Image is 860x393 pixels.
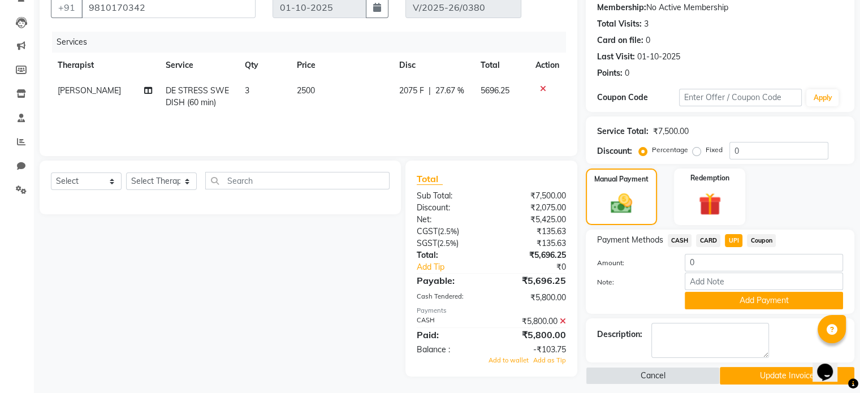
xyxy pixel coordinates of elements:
[491,344,574,356] div: -₹103.75
[491,292,574,304] div: ₹5,800.00
[597,234,663,246] span: Payment Methods
[244,85,249,96] span: 3
[505,261,574,273] div: ₹0
[408,261,505,273] a: Add Tip
[408,226,491,237] div: ( )
[597,92,679,103] div: Coupon Code
[604,191,639,216] img: _cash.svg
[692,190,728,218] img: _gift.svg
[408,274,491,287] div: Payable:
[491,328,574,342] div: ₹5,800.00
[474,53,529,78] th: Total
[813,348,849,382] iframe: chat widget
[652,145,688,155] label: Percentage
[594,174,649,184] label: Manual Payment
[408,344,491,356] div: Balance :
[653,126,689,137] div: ₹7,500.00
[237,53,290,78] th: Qty
[417,173,443,185] span: Total
[597,145,632,157] div: Discount:
[685,254,843,271] input: Amount
[408,292,491,304] div: Cash Tendered:
[408,190,491,202] div: Sub Total:
[439,239,456,248] span: 2.5%
[58,85,121,96] span: [PERSON_NAME]
[679,89,802,106] input: Enter Offer / Coupon Code
[696,234,720,247] span: CARD
[481,85,509,96] span: 5696.25
[159,53,237,78] th: Service
[428,85,430,97] span: |
[408,249,491,261] div: Total:
[589,258,676,268] label: Amount:
[690,173,729,183] label: Redemption
[646,34,650,46] div: 0
[725,234,742,247] span: UPI
[417,306,566,316] div: Payments
[597,34,643,46] div: Card on file:
[706,145,723,155] label: Fixed
[685,292,843,309] button: Add Payment
[597,2,646,14] div: Membership:
[290,53,392,78] th: Price
[205,172,390,189] input: Search
[597,329,642,340] div: Description:
[491,274,574,287] div: ₹5,696.25
[491,226,574,237] div: ₹135.63
[491,190,574,202] div: ₹7,500.00
[52,32,574,53] div: Services
[408,214,491,226] div: Net:
[491,202,574,214] div: ₹2,075.00
[597,126,649,137] div: Service Total:
[625,67,629,79] div: 0
[529,53,566,78] th: Action
[489,356,529,364] span: Add to wallet
[597,18,642,30] div: Total Visits:
[297,85,315,96] span: 2500
[440,227,457,236] span: 2.5%
[51,53,159,78] th: Therapist
[399,85,423,97] span: 2075 F
[586,367,720,385] button: Cancel
[392,53,474,78] th: Disc
[685,273,843,290] input: Add Note
[668,234,692,247] span: CASH
[597,67,623,79] div: Points:
[597,2,843,14] div: No Active Membership
[408,316,491,327] div: CASH
[408,237,491,249] div: ( )
[747,234,776,247] span: Coupon
[491,316,574,327] div: ₹5,800.00
[533,356,566,364] span: Add as Tip
[408,202,491,214] div: Discount:
[417,226,438,236] span: CGST
[491,214,574,226] div: ₹5,425.00
[491,249,574,261] div: ₹5,696.25
[720,367,854,385] button: Update Invoice
[435,85,464,97] span: 27.67 %
[491,237,574,249] div: ₹135.63
[166,85,229,107] span: DE STRESS SWEDISH (60 min)
[637,51,680,63] div: 01-10-2025
[589,277,676,287] label: Note:
[408,328,491,342] div: Paid:
[417,238,437,248] span: SGST
[806,89,839,106] button: Apply
[644,18,649,30] div: 3
[597,51,635,63] div: Last Visit:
